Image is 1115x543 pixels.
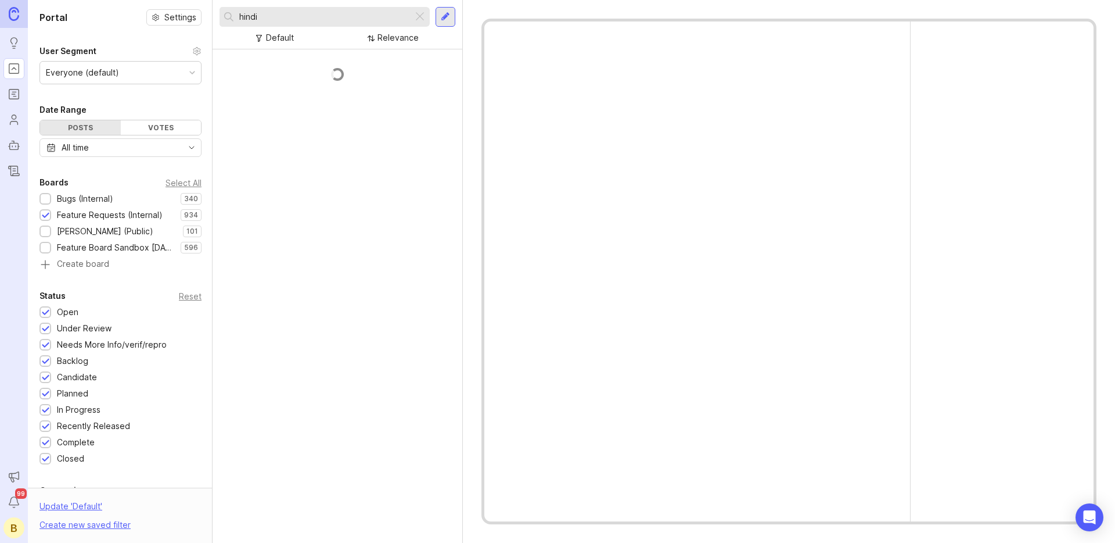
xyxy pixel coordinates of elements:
[166,180,202,186] div: Select All
[57,403,100,416] div: In Progress
[3,109,24,130] a: Users
[39,10,67,24] h1: Portal
[184,194,198,203] p: 340
[146,9,202,26] button: Settings
[121,120,202,135] div: Votes
[46,66,119,79] div: Everyone (default)
[57,209,163,222] div: Feature Requests (Internal)
[57,241,175,254] div: Feature Board Sandbox [DATE]
[39,500,102,519] div: Update ' Default '
[182,143,201,152] svg: toggle icon
[62,141,89,154] div: All time
[39,44,96,58] div: User Segment
[184,210,198,220] p: 934
[9,7,19,20] img: Canny Home
[377,31,419,44] div: Relevance
[57,338,167,351] div: Needs More Info/verif/repro
[57,306,78,319] div: Open
[15,488,27,499] span: 99
[179,293,202,299] div: Reset
[39,176,69,190] div: Boards
[3,33,24,53] a: Ideas
[39,484,86,498] div: Companies
[39,289,66,303] div: Status
[57,355,88,367] div: Backlog
[57,436,95,449] div: Complete
[164,12,196,23] span: Settings
[57,371,97,384] div: Candidate
[3,466,24,487] button: Announcements
[39,519,131,531] div: Create new saved filter
[1076,503,1103,531] div: Open Intercom Messenger
[3,160,24,181] a: Changelog
[39,260,202,270] a: Create board
[3,492,24,513] button: Notifications
[57,192,113,205] div: Bugs (Internal)
[184,243,198,252] p: 596
[57,322,111,335] div: Under Review
[3,84,24,105] a: Roadmaps
[57,225,153,238] div: [PERSON_NAME] (Public)
[266,31,294,44] div: Default
[39,103,87,117] div: Date Range
[40,120,121,135] div: Posts
[3,135,24,156] a: Autopilot
[57,387,88,400] div: Planned
[3,58,24,79] a: Portal
[186,227,198,236] p: 101
[57,452,84,465] div: Closed
[239,10,408,23] input: Search...
[3,517,24,538] button: B
[57,420,130,433] div: Recently Released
